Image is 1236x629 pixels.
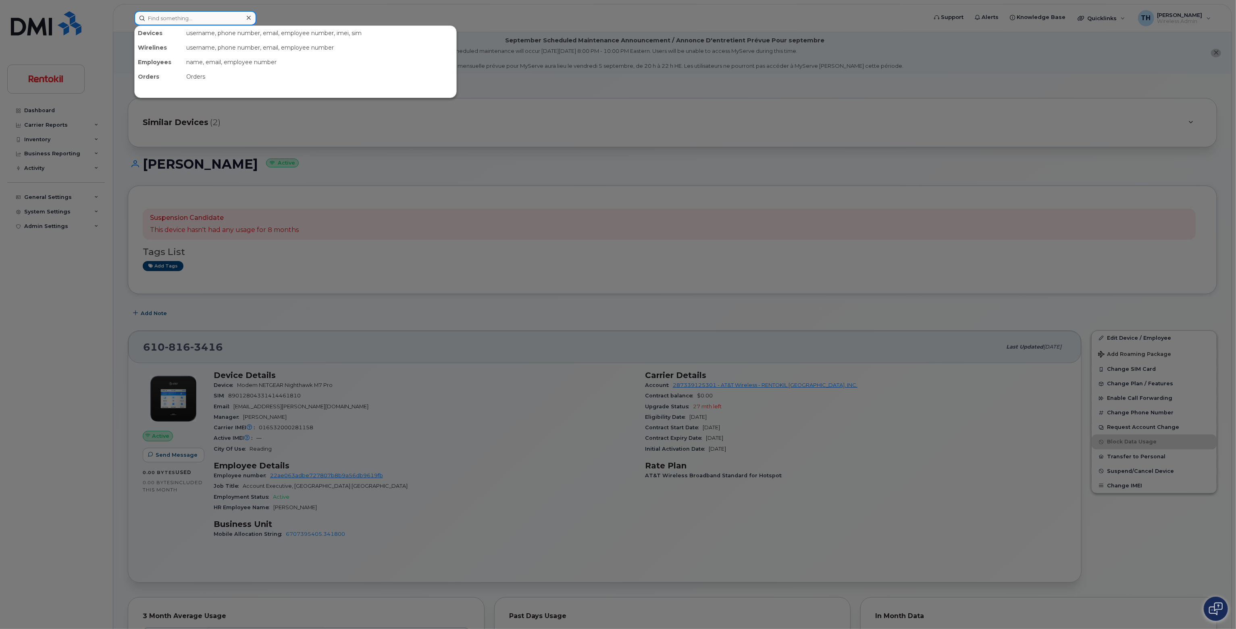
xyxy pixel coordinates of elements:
div: Employees [135,55,183,69]
div: Devices [135,26,183,40]
div: username, phone number, email, employee number [183,40,456,55]
div: name, email, employee number [183,55,456,69]
div: username, phone number, email, employee number, imei, sim [183,26,456,40]
div: Wirelines [135,40,183,55]
img: Open chat [1209,602,1223,615]
div: Orders [183,69,456,84]
div: Orders [135,69,183,84]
